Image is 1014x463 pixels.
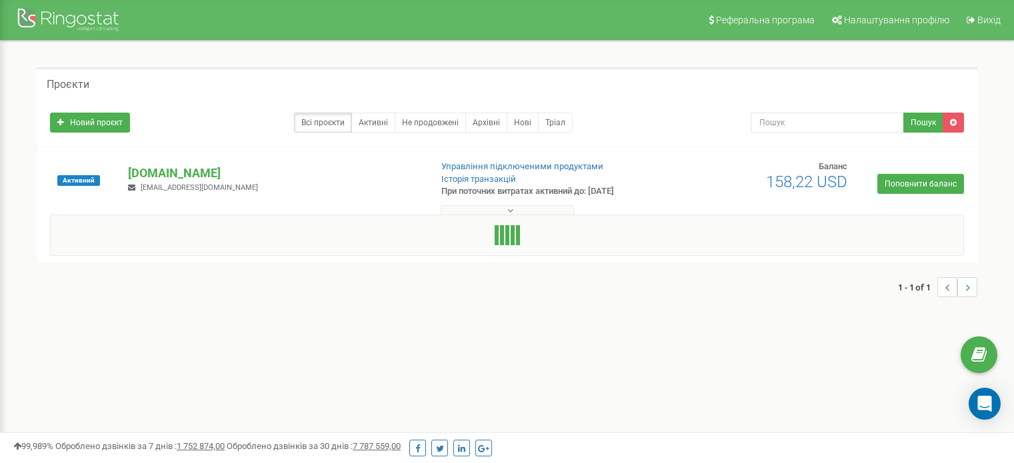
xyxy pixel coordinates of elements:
a: Не продовжені [395,113,466,133]
span: 158,22 USD [766,173,847,191]
u: 1 752 874,00 [177,441,225,451]
span: Оброблено дзвінків за 7 днів : [55,441,225,451]
a: Всі проєкти [294,113,352,133]
p: При поточних витратах активний до: [DATE] [441,185,655,198]
a: Управління підключеними продуктами [441,161,603,171]
h5: Проєкти [47,79,89,91]
a: Архівні [465,113,507,133]
input: Пошук [751,113,904,133]
span: [EMAIL_ADDRESS][DOMAIN_NAME] [141,183,258,192]
span: 1 - 1 of 1 [898,277,937,297]
div: Open Intercom Messenger [969,388,1001,420]
span: Вихід [977,15,1001,25]
span: Реферальна програма [716,15,815,25]
span: Активний [57,175,100,186]
a: Історія транзакцій [441,174,516,184]
a: Тріал [538,113,573,133]
p: [DOMAIN_NAME] [128,165,419,182]
span: Налаштування профілю [844,15,949,25]
span: 99,989% [13,441,53,451]
button: Пошук [903,113,943,133]
span: Баланс [819,161,847,171]
u: 7 787 559,00 [353,441,401,451]
a: Активні [351,113,395,133]
nav: ... [898,264,977,310]
a: Новий проєкт [50,113,130,133]
a: Поповнити баланс [877,174,964,194]
span: Оброблено дзвінків за 30 днів : [227,441,401,451]
a: Нові [507,113,539,133]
